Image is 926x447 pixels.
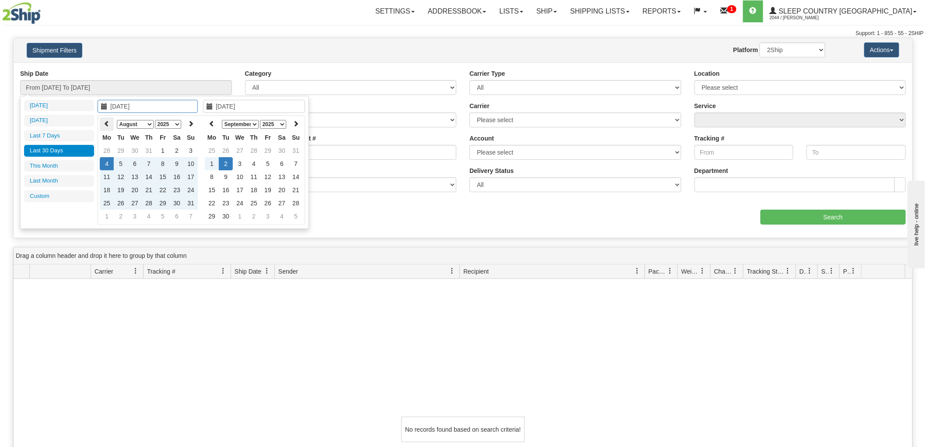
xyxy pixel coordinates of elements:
[205,183,219,197] td: 15
[470,166,514,175] label: Delivery Status
[170,210,184,223] td: 6
[170,197,184,210] td: 30
[142,210,156,223] td: 4
[100,157,114,170] td: 4
[803,264,817,278] a: Delivery Status filter column settings
[142,183,156,197] td: 21
[261,144,275,157] td: 29
[142,157,156,170] td: 7
[245,69,272,78] label: Category
[733,46,758,54] label: Platform
[401,417,525,442] div: No records found based on search criteria!
[205,131,219,144] th: Mo
[219,131,233,144] th: Tu
[2,2,41,24] img: logo2044.jpg
[261,197,275,210] td: 26
[630,264,645,278] a: Recipient filter column settings
[260,264,274,278] a: Ship Date filter column settings
[694,166,729,175] label: Department
[184,210,198,223] td: 7
[205,157,219,170] td: 1
[219,197,233,210] td: 23
[694,69,720,78] label: Location
[714,0,743,22] a: 1
[24,145,94,157] li: Last 30 Days
[184,131,198,144] th: Su
[14,247,912,264] div: grid grouping header
[470,134,494,143] label: Account
[289,131,303,144] th: Su
[289,197,303,210] td: 28
[247,144,261,157] td: 28
[807,145,906,160] input: To
[170,131,184,144] th: Sa
[530,0,564,22] a: Ship
[20,69,49,78] label: Ship Date
[770,14,835,22] span: 2044 / [PERSON_NAME]
[247,210,261,223] td: 2
[233,170,247,183] td: 10
[142,144,156,157] td: 31
[128,264,143,278] a: Carrier filter column settings
[906,179,925,268] iframe: chat widget
[247,183,261,197] td: 18
[24,160,94,172] li: This Month
[142,197,156,210] td: 28
[219,144,233,157] td: 26
[761,210,906,225] input: Search
[275,131,289,144] th: Sa
[727,5,737,13] sup: 1
[821,267,829,276] span: Shipment Issues
[142,131,156,144] th: Th
[445,264,459,278] a: Sender filter column settings
[275,183,289,197] td: 20
[261,157,275,170] td: 5
[128,144,142,157] td: 30
[128,197,142,210] td: 27
[694,102,716,110] label: Service
[100,131,114,144] th: Mo
[114,210,128,223] td: 2
[421,0,493,22] a: Addressbook
[275,170,289,183] td: 13
[216,264,231,278] a: Tracking # filter column settings
[777,7,912,15] span: Sleep Country [GEOGRAPHIC_DATA]
[289,210,303,223] td: 5
[261,183,275,197] td: 19
[170,183,184,197] td: 23
[128,170,142,183] td: 13
[219,157,233,170] td: 2
[694,145,794,160] input: From
[247,157,261,170] td: 4
[233,197,247,210] td: 24
[247,131,261,144] th: Th
[564,0,636,22] a: Shipping lists
[233,144,247,157] td: 27
[636,0,687,22] a: Reports
[100,144,114,157] td: 28
[649,267,667,276] span: Packages
[470,69,505,78] label: Carrier Type
[781,264,796,278] a: Tracking Status filter column settings
[24,175,94,187] li: Last Month
[114,131,128,144] th: Tu
[463,267,489,276] span: Recipient
[289,144,303,157] td: 31
[289,170,303,183] td: 14
[100,197,114,210] td: 25
[695,264,710,278] a: Weight filter column settings
[800,267,807,276] span: Delivery Status
[233,157,247,170] td: 3
[128,183,142,197] td: 20
[663,264,677,278] a: Packages filter column settings
[275,144,289,157] td: 30
[763,0,923,22] a: Sleep Country [GEOGRAPHIC_DATA] 2044 / [PERSON_NAME]
[156,144,170,157] td: 1
[289,157,303,170] td: 7
[233,183,247,197] td: 17
[128,157,142,170] td: 6
[24,100,94,112] li: [DATE]
[846,264,861,278] a: Pickup Status filter column settings
[219,183,233,197] td: 16
[275,210,289,223] td: 4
